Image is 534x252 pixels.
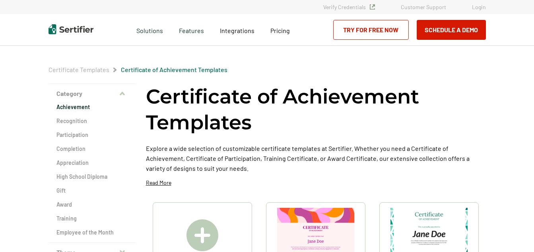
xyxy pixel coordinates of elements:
[220,27,254,34] span: Integrations
[56,187,128,195] a: Gift
[472,4,486,10] a: Login
[179,25,204,35] span: Features
[56,103,128,111] a: Achievement
[49,24,93,34] img: Sertifier | Digital Credentialing Platform
[56,229,128,236] a: Employee of the Month
[49,66,109,73] a: Certificate Templates
[370,4,375,10] img: Verified
[186,219,218,251] img: Create A Blank Certificate
[56,117,128,125] a: Recognition
[56,173,128,181] a: High School Diploma
[270,25,290,35] a: Pricing
[49,103,136,243] div: Category
[49,66,109,74] span: Certificate Templates
[121,66,227,74] span: Certificate of Achievement Templates
[136,25,163,35] span: Solutions
[146,84,486,135] h1: Certificate of Achievement Templates
[49,84,136,103] button: Category
[56,201,128,209] a: Award
[401,4,446,10] a: Customer Support
[56,145,128,153] a: Completion
[56,159,128,167] a: Appreciation
[146,143,486,173] p: Explore a wide selection of customizable certificate templates at Sertifier. Whether you need a C...
[220,25,254,35] a: Integrations
[333,20,409,40] a: Try for Free Now
[270,27,290,34] span: Pricing
[323,4,375,10] a: Verify Credentials
[146,179,171,187] p: Read More
[49,66,227,74] div: Breadcrumb
[56,215,128,223] a: Training
[56,131,128,139] a: Participation
[121,66,227,73] a: Certificate of Achievement Templates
